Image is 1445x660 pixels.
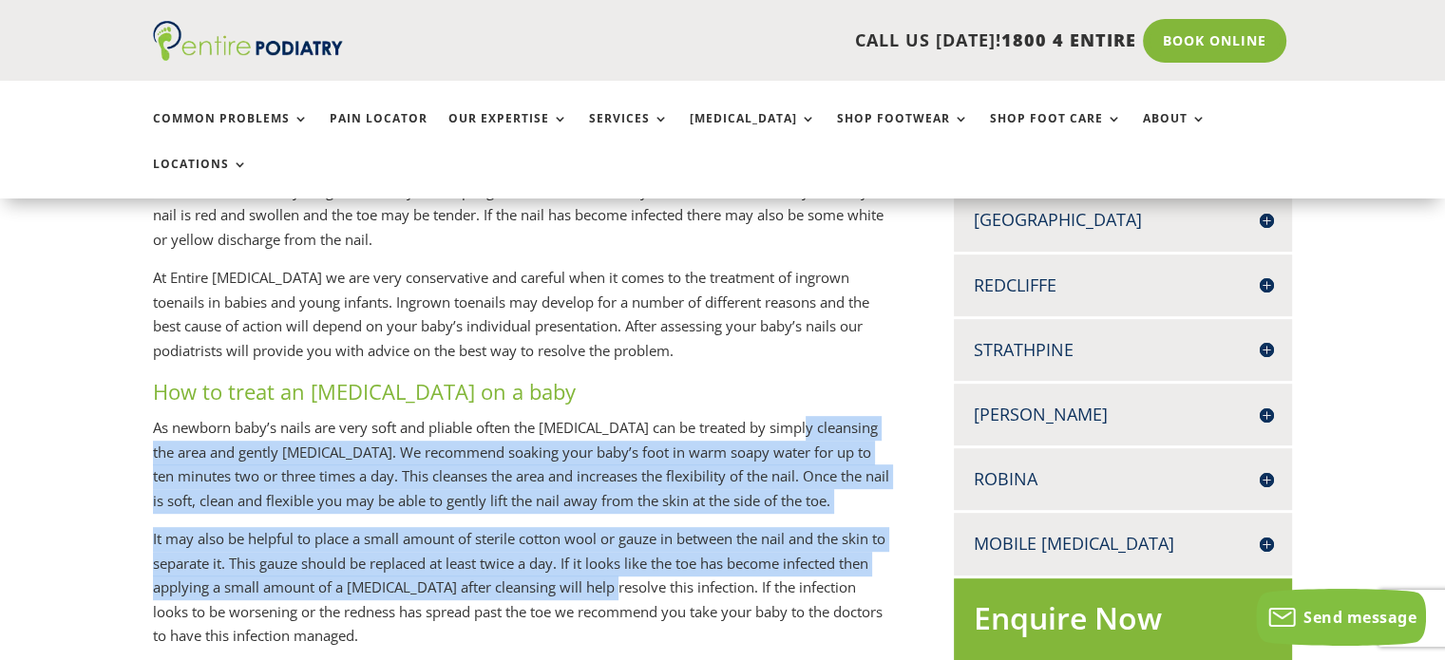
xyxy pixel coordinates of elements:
a: Shop Footwear [837,112,969,153]
a: Pain Locator [330,112,428,153]
h4: Robina [973,467,1273,491]
a: Shop Foot Care [990,112,1122,153]
a: Entire Podiatry [153,46,343,65]
a: [MEDICAL_DATA] [690,112,816,153]
span: 1800 4 ENTIRE [1001,28,1136,51]
a: Our Expertise [448,112,568,153]
span: Send message [1303,607,1416,628]
a: Common Problems [153,112,309,153]
h4: [GEOGRAPHIC_DATA] [973,208,1273,232]
h3: How to treat an [MEDICAL_DATA] on a baby [153,377,892,416]
a: Services [589,112,669,153]
h4: Strathpine [973,338,1273,362]
h4: Redcliffe [973,273,1273,297]
p: Newborn babies and young infants may develop ingrown toenails. You may notice the skin around you... [153,179,892,267]
button: Send message [1256,589,1426,646]
a: Locations [153,158,248,198]
p: CALL US [DATE]! [416,28,1136,53]
p: At Entire [MEDICAL_DATA] we are very conservative and careful when it comes to the treatment of i... [153,266,892,377]
h4: Mobile [MEDICAL_DATA] [973,532,1273,556]
p: As newborn baby’s nails are very soft and pliable often the [MEDICAL_DATA] can be treated by simp... [153,416,892,527]
h2: Enquire Now [973,597,1273,650]
a: About [1143,112,1207,153]
a: Book Online [1143,19,1286,63]
h4: [PERSON_NAME] [973,403,1273,426]
img: logo (1) [153,21,343,61]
